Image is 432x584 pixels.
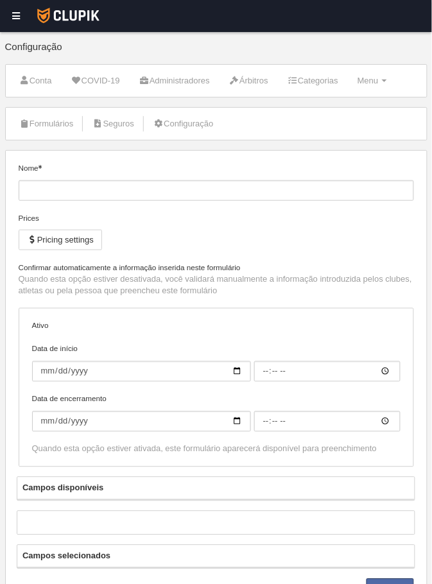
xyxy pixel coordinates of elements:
span: Menu [358,76,379,85]
div: Prices [19,212,414,224]
a: COVID-19 [64,71,126,90]
input: Data de início [32,361,251,382]
a: Categorias [281,71,345,90]
div: Configuração [5,42,428,64]
a: Formulários [12,114,81,133]
a: Seguros [85,114,141,133]
a: Conta [12,71,59,90]
img: Clupik [37,8,99,23]
a: Administradores [132,71,217,90]
a: Árbitros [222,71,275,90]
input: Data de início [254,361,401,382]
th: Campos disponíveis [17,477,415,500]
a: Menu [350,71,394,90]
input: Data de encerramento [32,411,251,432]
label: Nome [19,162,414,201]
i: Obrigatório [39,165,42,169]
label: Confirmar automaticamente a informação inserida neste formulário [19,262,414,273]
label: Data de encerramento [32,393,401,432]
a: Configuração [146,114,221,133]
label: Ativo [32,320,401,332]
th: Campos selecionados [17,545,415,568]
p: Quando esta opção estiver desativada, você validará manualmente a informação introduzida pelos cl... [19,273,414,296]
input: Nome [19,180,414,201]
div: Quando esta opção estiver ativada, este formulário aparecerá disponível para preenchimento [32,443,401,455]
label: Data de início [32,343,401,382]
input: Data de encerramento [254,411,401,432]
button: Pricing settings [19,230,102,250]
